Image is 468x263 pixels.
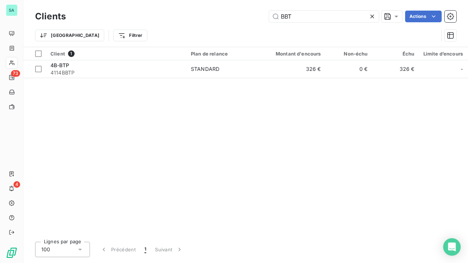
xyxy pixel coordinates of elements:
[191,65,219,73] div: STANDARD
[325,60,372,78] td: 0 €
[6,247,18,259] img: Logo LeanPay
[14,181,20,188] span: 4
[50,51,65,57] span: Client
[461,65,463,73] span: -
[140,242,151,257] button: 1
[6,4,18,16] div: SA
[443,238,461,256] div: Open Intercom Messenger
[41,246,50,253] span: 100
[50,69,182,76] span: 4114BBTP
[267,51,321,57] div: Montant d'encours
[50,62,69,68] span: 4B-BTP
[113,30,147,41] button: Filtrer
[405,11,442,22] button: Actions
[144,246,146,253] span: 1
[423,51,463,57] div: Limite d’encours
[330,51,368,57] div: Non-échu
[191,51,258,57] div: Plan de relance
[151,242,188,257] button: Suivant
[35,30,104,41] button: [GEOGRAPHIC_DATA]
[269,11,379,22] input: Rechercher
[96,242,140,257] button: Précédent
[377,51,415,57] div: Échu
[68,50,75,57] span: 1
[372,60,419,78] td: 326 €
[35,10,66,23] h3: Clients
[11,70,20,77] span: 73
[263,60,325,78] td: 326 €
